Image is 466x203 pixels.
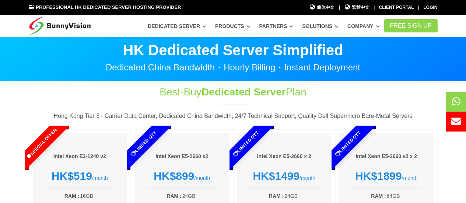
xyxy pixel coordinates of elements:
span: Limited Qty [215,113,277,175]
td: 16GB [80,192,116,200]
p: HK Dedicated Server Simplified [29,43,438,57]
b: RAM : [371,193,386,199]
a: Solutions [302,20,339,33]
h6: Intel Xeon E5-2660 v2 x 2 [350,153,423,160]
div: /month [44,169,116,183]
li: | [339,4,340,11]
a: Login [424,5,438,10]
a: 简体中文 [309,4,335,11]
td: 24GB [182,192,218,200]
p: Hong Kong Tier 3+ Carrier Data Center, Dedicated China Bandwidth, 24/7 Technical Support, Quality... [29,111,438,121]
b: RAM : [64,193,79,199]
a: Dedicated Server [148,20,206,33]
span: Dedicated Server [202,86,286,98]
td: 24GB [284,192,320,200]
a: Partners [259,20,294,33]
a: 繁體中文 [344,4,369,11]
a: Products [215,20,250,33]
strong: HK$519 [52,170,92,182]
div: /month [146,169,218,183]
li: | [374,4,375,11]
strong: HK$1499 [253,170,299,182]
span: Limited Qty [113,113,175,175]
span: Special Offer [10,113,72,175]
div: /month [350,169,423,183]
div: /month [248,169,320,183]
p: Dedicated China Bandwidth・Hourly Billing・Instant Deployment [29,63,438,72]
a: Company [347,20,380,33]
h6: Intel Xeon E3-1240 v2 [44,153,116,160]
span: Limited Qty [317,113,379,175]
li: | [418,4,419,11]
h6: Intel Xeon E5-2660 x 2 [248,153,320,160]
h6: Intel Xeon E5-2660 x2 [146,153,218,160]
strong: HK$1899 [355,170,402,182]
a: Client Portal [379,5,414,10]
b: RAM : [167,193,181,199]
td: 64GB [386,192,423,200]
span: Professional HK Dedicated Server Hosting Provider [36,4,181,10]
strong: HK$899 [154,170,194,182]
h1: Best-Buy Plan [111,85,356,99]
b: RAM : [269,193,284,199]
a: FREE Sign Up [384,19,438,32]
